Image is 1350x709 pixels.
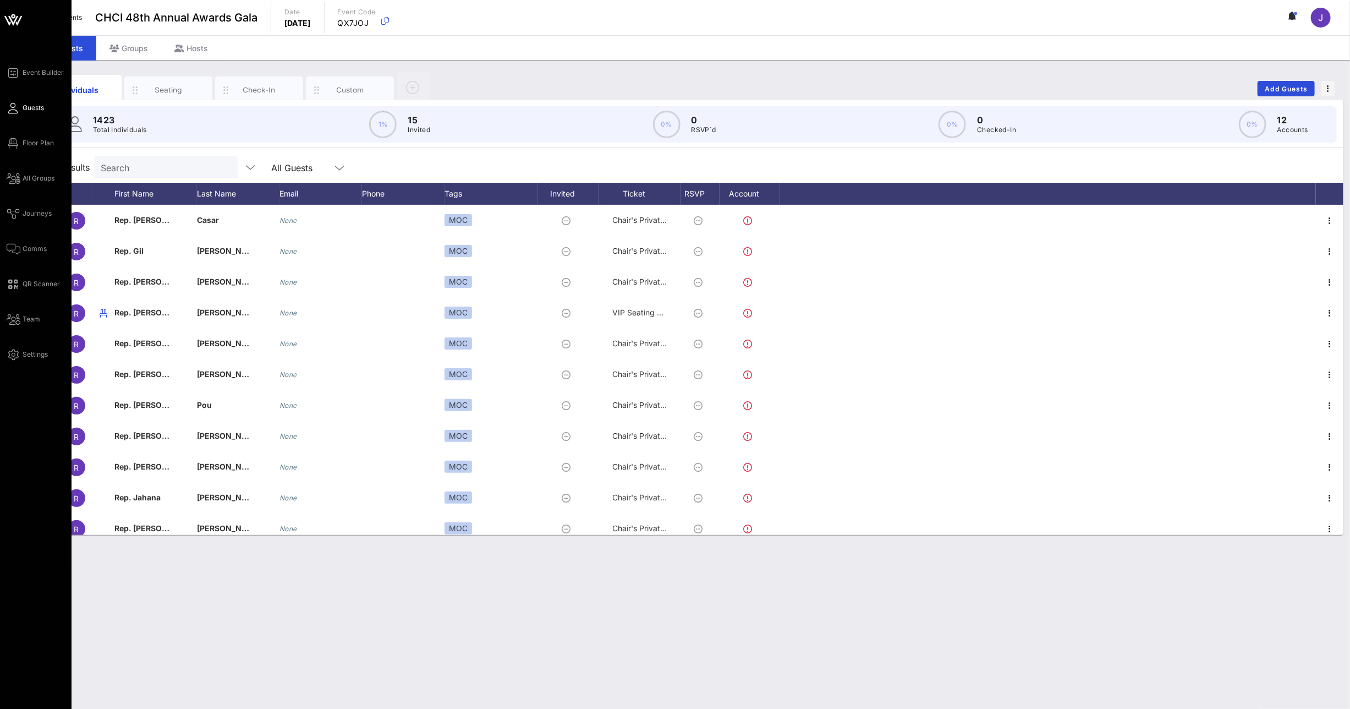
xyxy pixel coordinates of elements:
[284,18,311,29] p: [DATE]
[197,277,262,286] span: [PERSON_NAME]
[444,307,472,319] div: MOC
[444,430,472,442] div: MOC
[23,103,44,113] span: Guests
[720,183,780,205] div: Account
[74,278,79,287] span: R
[74,340,79,349] span: R
[279,463,297,471] i: None
[114,369,198,379] span: Rep. [PERSON_NAME]
[197,308,262,317] span: [PERSON_NAME]
[197,400,212,410] span: Pou
[279,370,297,379] i: None
[444,183,538,205] div: Tags
[338,7,376,18] p: Event Code
[53,84,102,96] div: Individuals
[444,245,472,257] div: MOC
[74,370,79,380] span: R
[114,308,198,317] span: Rep. [PERSON_NAME]
[279,247,297,255] i: None
[197,183,279,205] div: Last Name
[612,523,703,533] span: Chair's Private Reception
[271,163,312,173] div: All Guests
[23,173,54,183] span: All Groups
[444,337,472,350] div: MOC
[7,277,60,291] a: QR Scanner
[1277,124,1308,135] p: Accounts
[7,242,47,255] a: Comms
[114,400,198,410] span: Rep. [PERSON_NAME]
[7,137,54,150] a: Floor Plan
[444,399,472,411] div: MOC
[444,276,472,288] div: MOC
[612,308,755,317] span: VIP Seating & Chair's Private Reception
[114,277,198,286] span: Rep. [PERSON_NAME]
[23,68,64,78] span: Event Builder
[279,432,297,440] i: None
[23,244,47,254] span: Comms
[279,183,362,205] div: Email
[74,401,79,411] span: R
[1311,8,1331,28] div: J
[444,492,472,504] div: MOC
[538,183,599,205] div: Invited
[114,339,198,348] span: Rep. [PERSON_NAME]
[977,124,1016,135] p: Checked-In
[7,207,52,220] a: Journeys
[279,309,297,317] i: None
[612,431,703,440] span: Chair's Private Reception
[612,277,703,286] span: Chair's Private Reception
[74,309,79,318] span: R
[444,522,472,535] div: MOC
[197,215,219,225] span: Casar
[93,113,147,127] p: 1423
[114,215,198,225] span: Rep. [PERSON_NAME]
[23,138,54,148] span: Floor Plan
[74,247,79,257] span: R
[612,369,703,379] span: Chair's Private Reception
[197,431,262,440] span: [PERSON_NAME]
[23,279,60,289] span: QR Scanner
[284,7,311,18] p: Date
[692,124,716,135] p: RSVP`d
[338,18,376,29] p: QX7JOJ
[279,401,297,410] i: None
[7,101,44,114] a: Guests
[161,36,221,61] div: Hosts
[23,314,40,324] span: Team
[197,246,262,255] span: [PERSON_NAME]
[197,369,262,379] span: [PERSON_NAME]
[279,525,297,533] i: None
[114,246,144,255] span: Rep. Gil
[681,183,720,205] div: RSVP
[7,66,64,79] a: Event Builder
[74,463,79,472] span: R
[977,113,1016,127] p: 0
[114,462,198,471] span: Rep. [PERSON_NAME]
[599,183,681,205] div: Ticket
[408,124,430,135] p: Invited
[279,494,297,502] i: None
[235,85,284,95] div: Check-In
[408,113,430,127] p: 15
[612,400,703,410] span: Chair's Private Reception
[23,209,52,219] span: Journeys
[74,432,79,441] span: R
[95,9,257,26] span: CHCI 48th Annual Awards Gala
[1258,81,1315,96] button: Add Guests
[74,525,79,534] span: R
[7,172,54,185] a: All Groups
[444,461,472,473] div: MOC
[114,431,198,440] span: Rep. [PERSON_NAME]
[279,278,297,286] i: None
[362,183,444,205] div: Phone
[692,113,716,127] p: 0
[279,340,297,348] i: None
[265,156,353,178] div: All Guests
[197,523,262,533] span: [PERSON_NAME]
[74,494,79,503] span: R
[23,350,48,359] span: Settings
[1319,12,1324,23] span: J
[326,85,375,95] div: Custom
[444,214,472,226] div: MOC
[144,85,193,95] div: Seating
